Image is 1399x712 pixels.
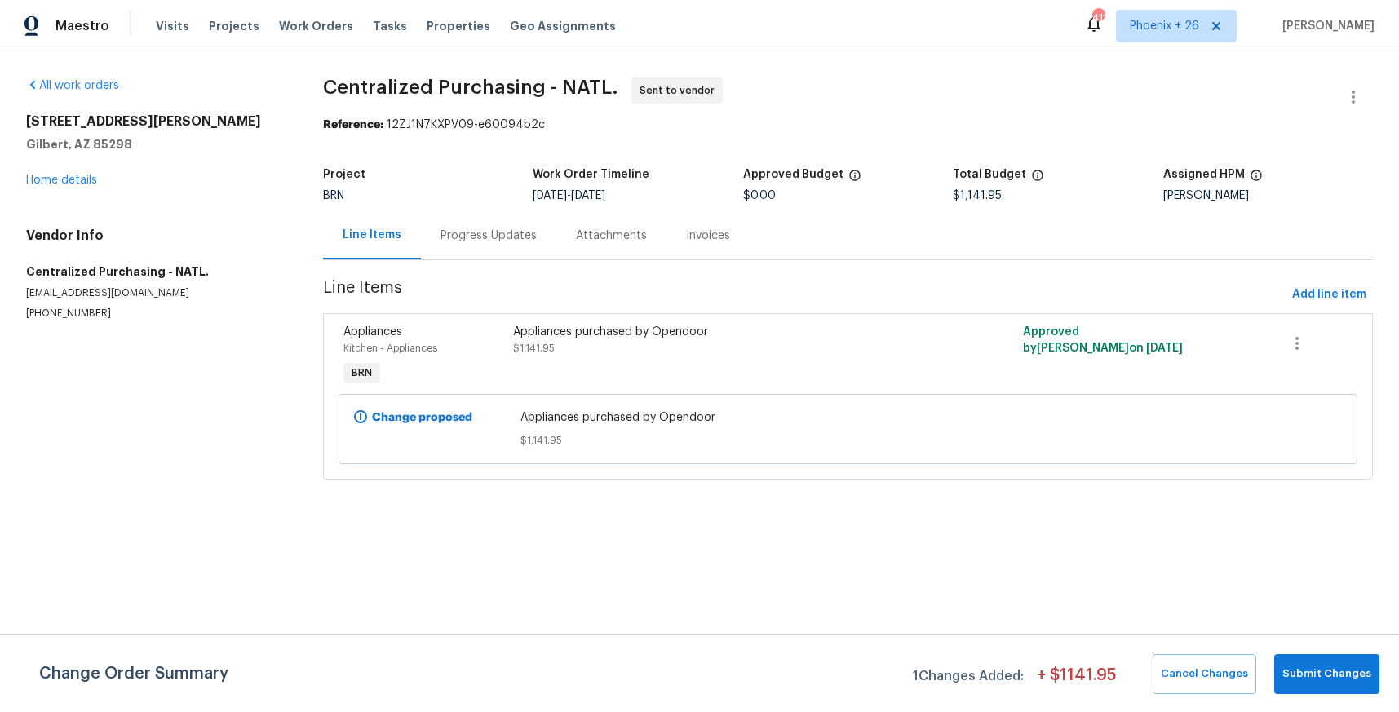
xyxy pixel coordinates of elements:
[1092,10,1104,26] div: 412
[343,326,402,338] span: Appliances
[26,136,284,153] h5: Gilbert, AZ 85298
[1163,190,1373,201] div: [PERSON_NAME]
[26,113,284,130] h2: [STREET_ADDRESS][PERSON_NAME]
[279,18,353,34] span: Work Orders
[26,228,284,244] h4: Vendor Info
[513,324,928,340] div: Appliances purchased by Opendoor
[1146,343,1183,354] span: [DATE]
[510,18,616,34] span: Geo Assignments
[345,365,379,381] span: BRN
[1023,326,1183,354] span: Approved by [PERSON_NAME] on
[441,228,537,244] div: Progress Updates
[1276,18,1375,34] span: [PERSON_NAME]
[533,169,649,180] h5: Work Order Timeline
[513,343,555,353] span: $1,141.95
[571,190,605,201] span: [DATE]
[26,286,284,300] p: [EMAIL_ADDRESS][DOMAIN_NAME]
[373,20,407,32] span: Tasks
[520,409,1175,426] span: Appliances purchased by Opendoor
[640,82,721,99] span: Sent to vendor
[1292,285,1366,305] span: Add line item
[26,80,119,91] a: All work orders
[55,18,109,34] span: Maestro
[1130,18,1199,34] span: Phoenix + 26
[848,169,861,190] span: The total cost of line items that have been approved by both Opendoor and the Trade Partner. This...
[323,117,1373,133] div: 12ZJ1N7KXPV09-e60094b2c
[323,280,1286,310] span: Line Items
[520,432,1175,449] span: $1,141.95
[26,307,284,321] p: [PHONE_NUMBER]
[686,228,730,244] div: Invoices
[343,343,437,353] span: Kitchen - Appliances
[743,169,843,180] h5: Approved Budget
[1163,169,1245,180] h5: Assigned HPM
[533,190,567,201] span: [DATE]
[1286,280,1373,310] button: Add line item
[533,190,605,201] span: -
[1250,169,1263,190] span: The hpm assigned to this work order.
[953,190,1002,201] span: $1,141.95
[372,412,472,423] b: Change proposed
[323,119,383,130] b: Reference:
[156,18,189,34] span: Visits
[343,227,401,243] div: Line Items
[26,175,97,186] a: Home details
[953,169,1026,180] h5: Total Budget
[743,190,776,201] span: $0.00
[1031,169,1044,190] span: The total cost of line items that have been proposed by Opendoor. This sum includes line items th...
[26,263,284,280] h5: Centralized Purchasing - NATL.
[576,228,647,244] div: Attachments
[427,18,490,34] span: Properties
[323,169,365,180] h5: Project
[209,18,259,34] span: Projects
[323,77,618,97] span: Centralized Purchasing - NATL.
[323,190,344,201] span: BRN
